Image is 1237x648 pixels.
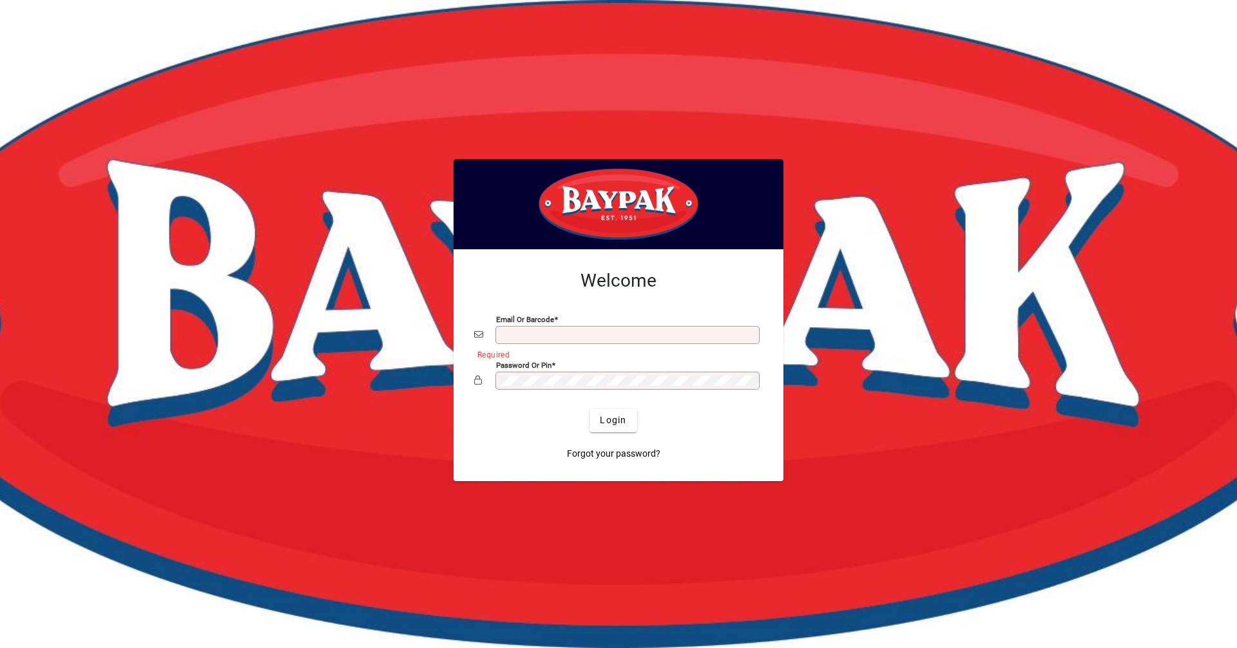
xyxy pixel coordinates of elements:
[496,314,554,323] mat-label: Email or Barcode
[474,270,763,292] h2: Welcome
[477,347,753,361] mat-error: Required
[590,409,637,432] button: Login
[567,447,660,461] span: Forgot your password?
[496,360,551,369] mat-label: Password or Pin
[562,443,666,466] a: Forgot your password?
[600,414,626,427] span: Login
